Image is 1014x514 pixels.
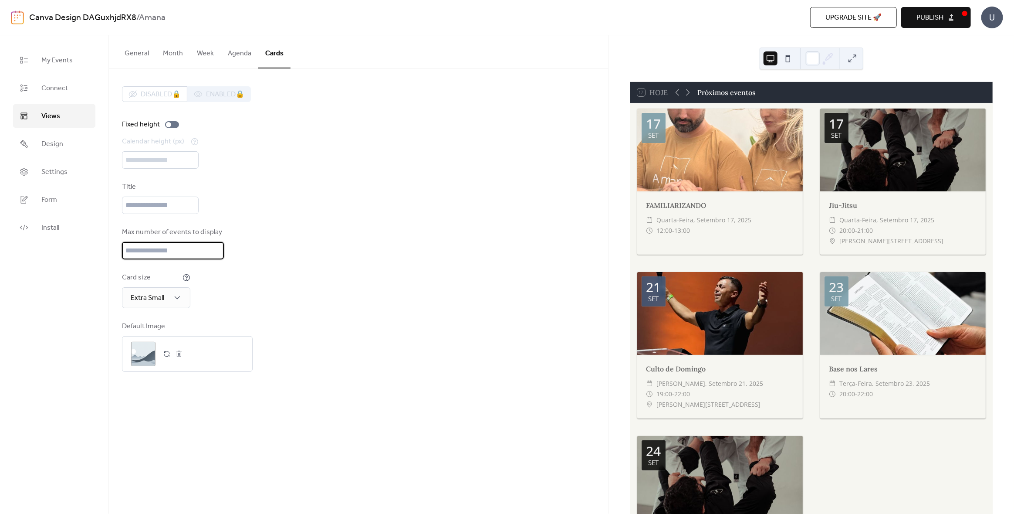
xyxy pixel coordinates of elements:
span: Install [41,223,59,233]
a: Settings [13,160,95,184]
a: Canva Design DAGuxhjdRX8 [29,10,136,26]
span: 12:00 [656,225,672,236]
span: 21:00 [857,225,873,236]
a: Design [13,132,95,156]
div: set [831,132,842,139]
a: Connect [13,76,95,100]
span: - [672,389,674,399]
div: ​ [646,225,653,236]
div: Card size [122,272,181,283]
div: Culto de Domingo [637,364,803,374]
div: Max number of events to display [122,227,222,238]
a: My Events [13,48,95,72]
div: set [648,132,659,139]
div: Base nos Lares [820,364,986,374]
span: Publish [916,13,943,23]
span: - [672,225,674,236]
span: [PERSON_NAME][STREET_ADDRESS] [656,399,760,410]
span: quarta-feira, setembro 17, 2025 [839,215,934,225]
div: 24 [646,445,661,458]
span: terça-feira, setembro 23, 2025 [839,378,930,389]
div: ​ [829,215,836,225]
div: 17 [646,117,661,130]
button: Week [190,35,221,68]
span: 19:00 [656,389,672,399]
div: Fixed height [122,119,160,130]
div: ​ [646,399,653,410]
div: Jiu-Jítsu [820,200,986,211]
span: quarta-feira, setembro 17, 2025 [656,215,751,225]
span: [PERSON_NAME], setembro 21, 2025 [656,378,763,389]
a: Views [13,104,95,128]
button: Upgrade site 🚀 [810,7,897,28]
span: [PERSON_NAME][STREET_ADDRESS] [839,236,943,246]
span: Connect [41,83,68,94]
span: - [855,225,857,236]
a: Install [13,216,95,239]
button: Month [156,35,190,68]
div: ​ [829,225,836,236]
span: Extra Small [131,291,164,305]
button: General [118,35,156,68]
div: ​ [646,389,653,399]
div: Title [122,182,197,192]
img: logo [11,10,24,24]
span: My Events [41,55,73,66]
div: 23 [829,281,844,294]
span: 20:00 [839,225,855,236]
button: Agenda [221,35,258,68]
span: Upgrade site 🚀 [825,13,882,23]
span: Settings [41,167,68,177]
b: / [136,10,139,26]
button: Cards [258,35,291,68]
div: ​ [829,389,836,399]
div: 21 [646,281,661,294]
span: - [855,389,857,399]
button: Publish [901,7,971,28]
div: set [831,296,842,302]
span: 22:00 [674,389,690,399]
a: Form [13,188,95,211]
div: ; [131,342,155,366]
div: ​ [829,378,836,389]
div: FAMILIARIZANDO [637,200,803,211]
span: Form [41,195,57,205]
div: Próximos eventos [697,87,756,98]
div: set [648,296,659,302]
span: 13:00 [674,225,690,236]
div: Default Image [122,321,251,332]
span: Views [41,111,60,122]
div: ​ [646,215,653,225]
b: Amana [139,10,166,26]
div: ​ [829,236,836,246]
span: 20:00 [839,389,855,399]
div: set [648,460,659,466]
span: 22:00 [857,389,873,399]
div: ​ [646,378,653,389]
div: U [981,7,1003,28]
div: 17 [829,117,844,130]
span: Design [41,139,63,150]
